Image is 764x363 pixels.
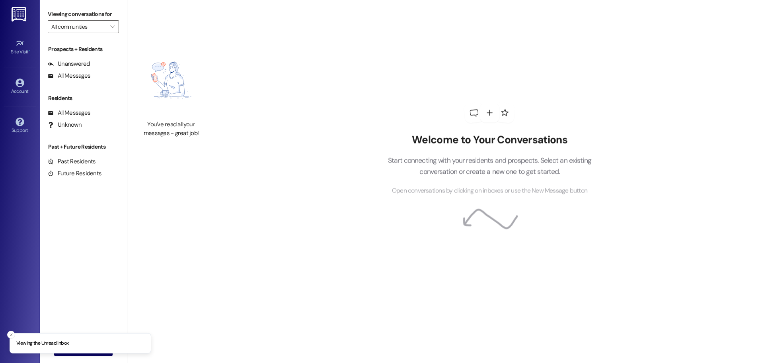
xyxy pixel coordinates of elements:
[4,115,36,137] a: Support
[48,60,90,68] div: Unanswered
[136,120,206,137] div: You've read all your messages - great job!
[40,45,127,53] div: Prospects + Residents
[16,340,68,347] p: Viewing the Unread inbox
[29,48,30,53] span: •
[48,157,96,166] div: Past Residents
[376,134,603,147] h2: Welcome to Your Conversations
[48,72,90,80] div: All Messages
[12,7,28,22] img: ResiDesk Logo
[4,37,36,58] a: Site Visit •
[392,186,587,196] span: Open conversations by clicking on inboxes or use the New Message button
[40,94,127,102] div: Residents
[110,24,115,30] i: 
[136,44,206,116] img: empty-state
[40,143,127,151] div: Past + Future Residents
[4,76,36,98] a: Account
[376,155,603,177] p: Start connecting with your residents and prospects. Select an existing conversation or create a n...
[48,169,101,178] div: Future Residents
[7,331,15,339] button: Close toast
[51,20,106,33] input: All communities
[48,109,90,117] div: All Messages
[48,8,119,20] label: Viewing conversations for
[48,121,82,129] div: Unknown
